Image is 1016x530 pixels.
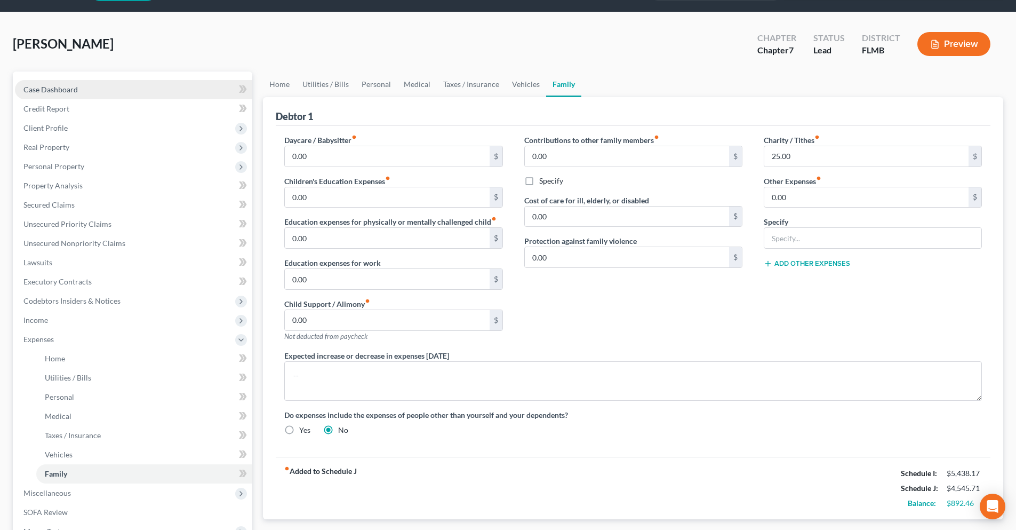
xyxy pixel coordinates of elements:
[539,176,563,186] label: Specify
[385,176,390,181] i: fiber_manual_record
[490,187,502,208] div: $
[296,72,355,97] a: Utilities / Bills
[917,32,990,56] button: Preview
[23,162,84,171] span: Personal Property
[980,494,1005,519] div: Open Intercom Messenger
[36,368,252,387] a: Utilities / Bills
[764,216,788,227] label: Specify
[299,425,310,436] label: Yes
[23,508,68,517] span: SOFA Review
[285,310,489,330] input: --
[15,80,252,99] a: Case Dashboard
[351,135,357,140] i: fiber_manual_record
[862,32,900,44] div: District
[15,215,252,234] a: Unsecured Priority Claims
[23,296,121,305] span: Codebtors Insiders & Notices
[437,72,506,97] a: Taxes / Insurance
[654,135,659,140] i: fiber_manual_record
[524,135,659,146] label: Contributions to other family members
[901,469,937,478] strong: Schedule I:
[15,195,252,215] a: Secured Claims
[15,99,252,118] a: Credit Report
[284,466,290,471] i: fiber_manual_record
[908,499,936,508] strong: Balance:
[284,409,982,421] label: Do expenses include the expenses of people other than yourself and your dependents?
[23,488,71,497] span: Miscellaneous
[36,426,252,445] a: Taxes / Insurance
[23,219,111,228] span: Unsecured Priority Claims
[969,187,981,208] div: $
[813,32,845,44] div: Status
[764,146,969,167] input: --
[764,135,820,146] label: Charity / Tithes
[15,176,252,195] a: Property Analysis
[947,498,982,509] div: $892.46
[23,85,78,94] span: Case Dashboard
[23,123,68,132] span: Client Profile
[355,72,397,97] a: Personal
[491,216,497,222] i: fiber_manual_record
[729,247,742,267] div: $
[764,187,969,208] input: --
[546,72,581,97] a: Family
[285,228,489,248] input: --
[947,468,982,479] div: $5,438.17
[284,216,497,227] label: Education expenses for physically or mentally challenged child
[490,310,502,330] div: $
[764,228,981,248] input: Specify...
[284,332,367,341] span: Not deducted from paycheck
[947,483,982,494] div: $4,545.71
[901,484,938,493] strong: Schedule J:
[969,146,981,167] div: $
[45,469,67,478] span: Family
[757,44,796,57] div: Chapter
[36,407,252,426] a: Medical
[284,350,449,361] label: Expected increase or decrease in expenses [DATE]
[490,269,502,289] div: $
[45,373,91,382] span: Utilities / Bills
[525,247,729,267] input: --
[45,392,74,401] span: Personal
[757,32,796,44] div: Chapter
[285,269,489,289] input: --
[45,431,101,440] span: Taxes / Insurance
[729,207,742,227] div: $
[36,445,252,464] a: Vehicles
[284,298,370,310] label: Child Support / Alimony
[506,72,546,97] a: Vehicles
[284,257,381,268] label: Education expenses for work
[813,44,845,57] div: Lead
[524,195,649,206] label: Cost of care for ill, elderly, or disabled
[23,104,69,113] span: Credit Report
[45,354,65,363] span: Home
[490,228,502,248] div: $
[36,387,252,407] a: Personal
[789,45,794,55] span: 7
[524,235,637,247] label: Protection against family violence
[36,464,252,484] a: Family
[284,176,390,187] label: Children's Education Expenses
[338,425,348,436] label: No
[525,207,729,227] input: --
[45,412,71,421] span: Medical
[284,135,357,146] label: Daycare / Babysitter
[23,335,54,344] span: Expenses
[23,315,48,325] span: Income
[490,146,502,167] div: $
[23,181,83,190] span: Property Analysis
[36,349,252,368] a: Home
[285,146,489,167] input: --
[764,176,821,187] label: Other Expenses
[15,272,252,291] a: Executory Contracts
[814,135,820,140] i: fiber_manual_record
[23,143,69,152] span: Real Property
[276,110,313,123] div: Debtor 1
[263,72,296,97] a: Home
[45,450,73,459] span: Vehicles
[23,277,92,286] span: Executory Contracts
[15,234,252,253] a: Unsecured Nonpriority Claims
[816,176,821,181] i: fiber_manual_record
[23,258,52,267] span: Lawsuits
[397,72,437,97] a: Medical
[525,146,729,167] input: --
